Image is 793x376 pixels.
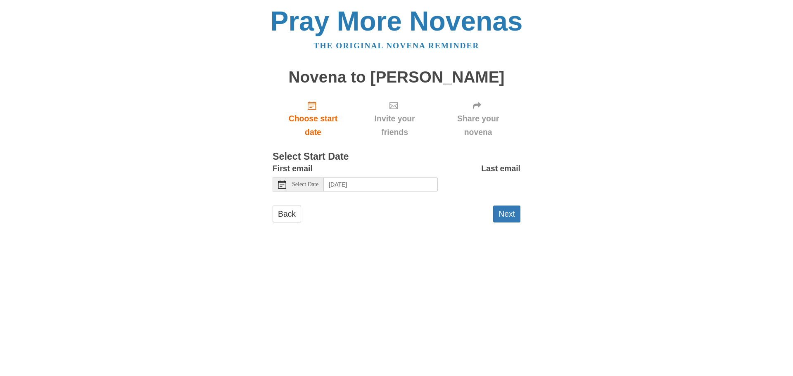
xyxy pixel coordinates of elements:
h3: Select Start Date [273,151,520,162]
label: Last email [481,162,520,175]
a: Pray More Novenas [271,6,523,36]
span: Invite your friends [362,112,427,139]
span: Share your novena [444,112,512,139]
span: Choose start date [281,112,345,139]
button: Next [493,206,520,222]
div: Click "Next" to confirm your start date first. [354,94,436,143]
a: Back [273,206,301,222]
a: Choose start date [273,94,354,143]
label: First email [273,162,313,175]
span: Select Date [292,182,318,187]
a: The original novena reminder [314,41,480,50]
h1: Novena to [PERSON_NAME] [273,69,520,86]
div: Click "Next" to confirm your start date first. [436,94,520,143]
